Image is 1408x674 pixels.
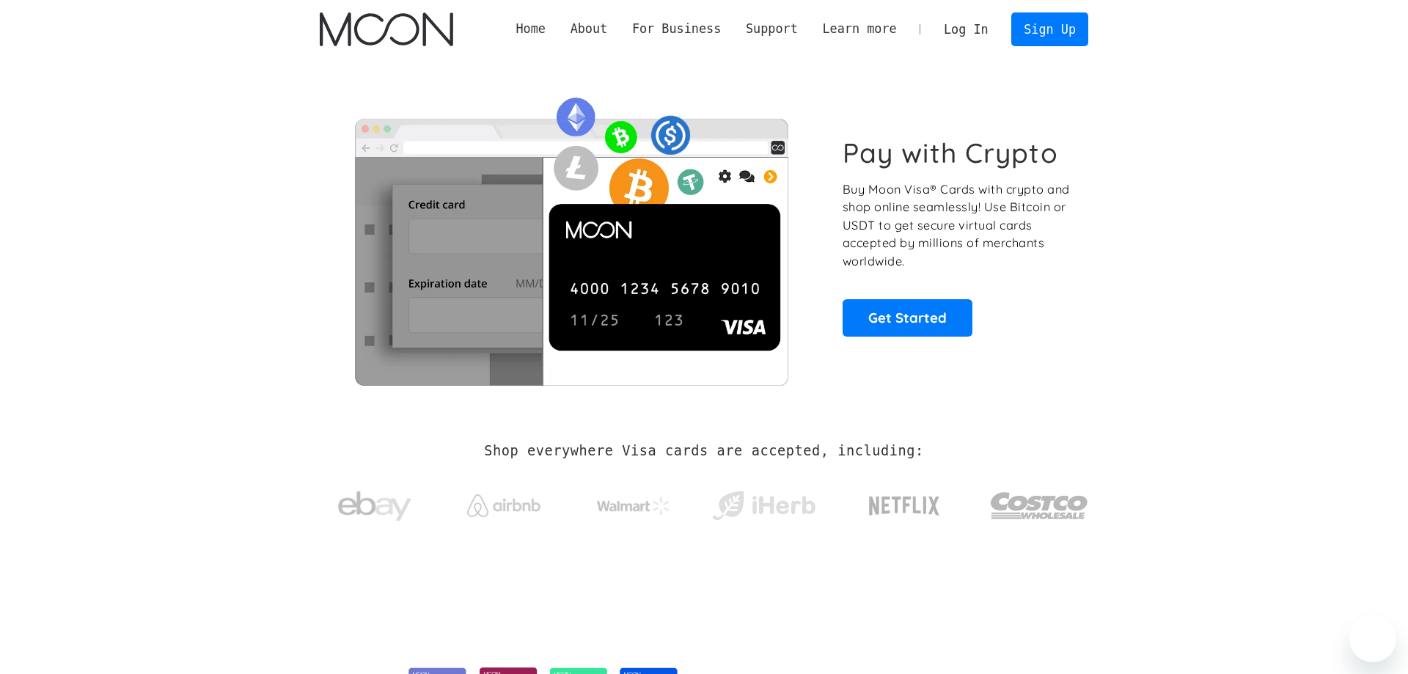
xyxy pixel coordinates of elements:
[338,483,411,530] img: ebay
[597,497,670,515] img: Walmart
[484,443,923,459] h2: Shop everywhere Visa cards are accepted, including:
[320,469,429,537] a: ebay
[620,20,733,38] div: For Business
[320,87,822,385] img: Moon Cards let you spend your crypto anywhere Visa is accepted.
[822,20,896,38] div: Learn more
[868,488,941,524] img: Netflix
[843,180,1072,271] p: Buy Moon Visa® Cards with crypto and shop online seamlessly! Use Bitcoin or USDT to get secure vi...
[990,464,1088,541] a: Costco
[733,20,810,38] div: Support
[320,12,452,46] img: Moon Logo
[571,20,608,38] div: About
[579,483,689,522] a: Walmart
[467,494,540,517] img: Airbnb
[320,12,452,46] a: home
[839,473,970,532] a: Netflix
[810,20,909,38] div: Learn more
[1349,615,1396,662] iframe: Schaltfläche zum Öffnen des Messaging-Fensters
[746,20,798,38] div: Support
[843,299,972,336] a: Get Started
[1011,12,1088,45] a: Sign Up
[990,478,1088,533] img: Costco
[931,13,1000,45] a: Log In
[709,487,818,525] img: iHerb
[558,20,620,38] div: About
[632,20,721,38] div: For Business
[709,472,818,532] a: iHerb
[504,20,558,38] a: Home
[843,136,1058,169] h1: Pay with Crypto
[450,480,559,524] a: Airbnb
